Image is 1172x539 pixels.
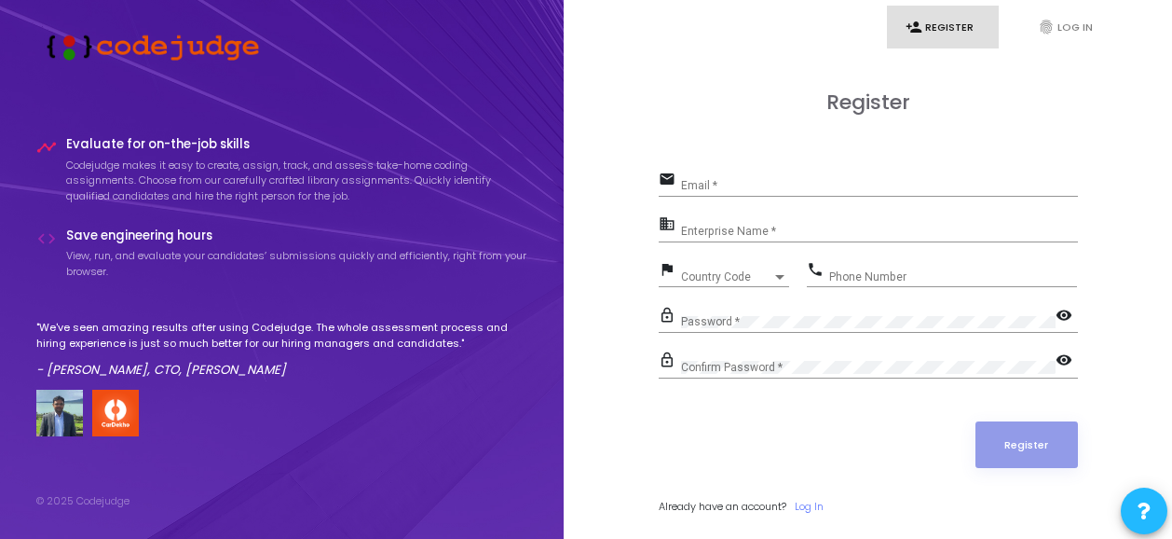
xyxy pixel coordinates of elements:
mat-icon: visibility [1056,306,1078,328]
i: timeline [36,137,57,158]
a: person_addRegister [887,6,999,49]
h3: Register [659,90,1078,115]
mat-icon: visibility [1056,351,1078,373]
a: Log In [795,499,824,515]
p: View, run, and evaluate your candidates’ submissions quickly and efficiently, right from your bro... [66,248,528,279]
input: Email [681,179,1078,192]
div: © 2025 Codejudge [36,493,129,509]
i: fingerprint [1038,19,1055,35]
p: "We've seen amazing results after using Codejudge. The whole assessment process and hiring experi... [36,320,528,351]
a: fingerprintLog In [1019,6,1131,49]
span: Already have an account? [659,499,786,514]
button: Register [975,422,1078,468]
mat-icon: lock_outline [659,306,681,328]
img: user image [36,390,83,436]
em: - [PERSON_NAME], CTO, [PERSON_NAME] [36,361,286,379]
mat-icon: email [659,170,681,192]
input: Enterprise Name [681,225,1078,238]
img: company-logo [92,390,139,436]
mat-icon: lock_outline [659,351,681,373]
mat-icon: flag [659,260,681,283]
mat-icon: business [659,214,681,237]
mat-icon: phone [807,260,829,283]
i: code [36,228,57,249]
h4: Evaluate for on-the-job skills [66,137,528,152]
i: person_add [906,19,922,35]
p: Codejudge makes it easy to create, assign, track, and assess take-home coding assignments. Choose... [66,158,528,204]
input: Phone Number [829,270,1077,283]
span: Country Code [681,271,772,283]
h4: Save engineering hours [66,228,528,243]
